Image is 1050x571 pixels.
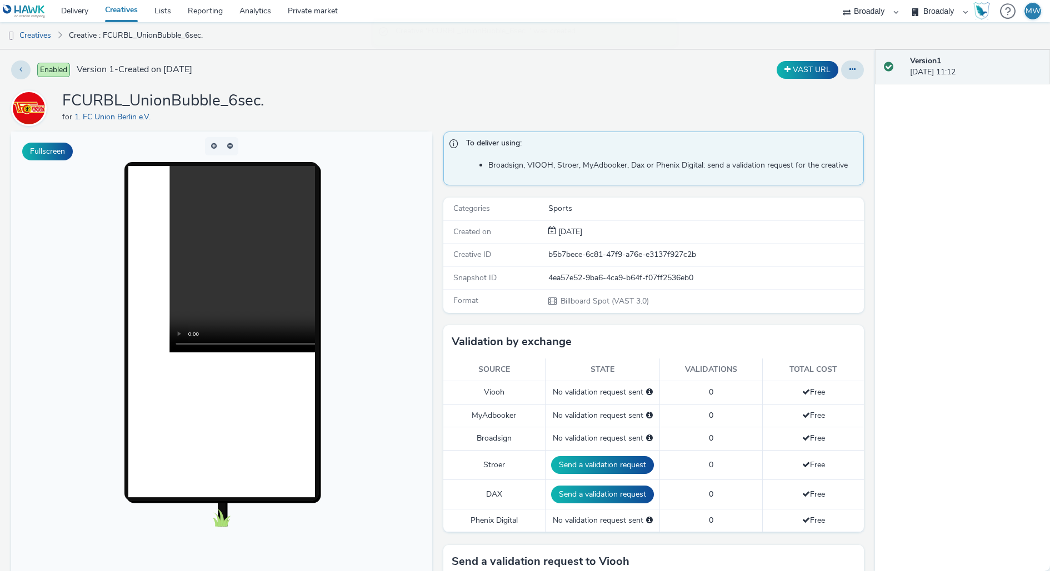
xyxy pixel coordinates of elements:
[556,226,582,237] span: [DATE]
[6,31,17,42] img: dooh
[453,203,490,214] span: Categories
[551,486,654,503] button: Send a validation request
[802,515,825,525] span: Free
[556,226,582,238] div: Creation 15 October 2025, 11:12
[646,410,653,421] div: Please select a deal below and click on Send to send a validation request to MyAdbooker.
[551,387,654,398] div: No validation request sent
[74,112,155,122] a: 1. FC Union Berlin e.V.
[396,26,666,40] span: Creative 'FCURBL_UnionBubble_6sec. ' was created
[973,2,990,20] img: Hawk Academy
[551,456,654,474] button: Send a validation request
[548,249,863,260] div: b5b7bece-6c81-47f9-a76e-e3137f927c2b
[709,489,713,499] span: 0
[802,459,825,470] span: Free
[62,112,74,122] span: for
[709,410,713,421] span: 0
[777,61,838,79] button: VAST URL
[488,160,858,171] li: Broadsign, VIOOH, Stroer, MyAdbooker, Dax or Phenix Digital: send a validation request for the cr...
[548,272,863,284] div: 4ea57e52-9ba6-4ca9-b64f-f07ff2536eb0
[802,489,825,499] span: Free
[551,515,654,526] div: No validation request sent
[453,249,491,260] span: Creative ID
[443,427,546,450] td: Broadsign
[453,226,491,237] span: Created on
[37,63,70,77] span: Enabled
[709,387,713,397] span: 0
[443,381,546,404] td: Viooh
[3,4,46,18] img: undefined Logo
[443,450,546,479] td: Stroer
[452,333,572,350] h3: Validation by exchange
[646,515,653,526] div: Please select a deal below and click on Send to send a validation request to Phenix Digital.
[709,433,713,443] span: 0
[546,358,660,381] th: State
[646,387,653,398] div: Please select a deal below and click on Send to send a validation request to Viooh.
[802,433,825,443] span: Free
[910,55,1041,78] div: [DATE] 11:12
[551,433,654,444] div: No validation request sent
[443,509,546,532] td: Phenix Digital
[763,358,864,381] th: Total cost
[559,296,649,306] span: Billboard Spot (VAST 3.0)
[466,138,853,152] span: To deliver using:
[802,410,825,421] span: Free
[548,203,863,214] div: Sports
[551,410,654,421] div: No validation request sent
[22,143,73,160] button: Fullscreen
[77,63,192,76] span: Version 1 - Created on [DATE]
[709,515,713,525] span: 0
[709,459,713,470] span: 0
[443,358,546,381] th: Source
[774,61,841,79] div: Duplicate the creative as a VAST URL
[453,272,497,283] span: Snapshot ID
[802,387,825,397] span: Free
[62,90,264,112] h1: FCURBL_UnionBubble_6sec.
[973,2,994,20] a: Hawk Academy
[11,103,51,113] a: 1. FC Union Berlin e.V.
[453,295,478,306] span: Format
[1026,3,1041,19] div: MW
[452,553,629,570] h3: Send a validation request to Viooh
[660,358,763,381] th: Validations
[63,22,208,49] a: Creative : FCURBL_UnionBubble_6sec.
[910,55,941,66] strong: Version 1
[13,92,45,124] img: 1. FC Union Berlin e.V.
[443,479,546,509] td: DAX
[646,433,653,444] div: Please select a deal below and click on Send to send a validation request to Broadsign.
[443,404,546,427] td: MyAdbooker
